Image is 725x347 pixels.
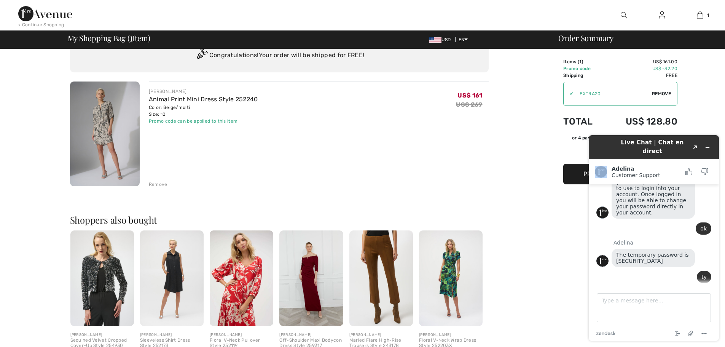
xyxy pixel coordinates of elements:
[18,21,64,28] div: < Continue Shopping
[605,109,677,134] td: US$ 128.80
[579,59,582,64] span: 1
[140,332,204,338] div: [PERSON_NAME]
[563,72,605,79] td: Shipping
[149,96,258,103] a: Animal Print Mini Dress Style 252240
[457,92,482,99] span: US$ 161
[697,11,703,20] img: My Bag
[130,32,132,42] span: 1
[279,332,343,338] div: [PERSON_NAME]
[140,230,204,326] img: Sleeveless Shirt Dress Style 252173
[149,104,258,118] div: Color: Beige/multi Size: 10
[70,332,134,338] div: [PERSON_NAME]
[621,11,627,20] img: search the website
[70,82,140,186] img: Animal Print Mini Dress Style 252240
[549,34,720,42] div: Order Summary
[210,332,273,338] div: [PERSON_NAME]
[18,6,72,21] img: 1ère Avenue
[659,11,665,20] img: My Info
[563,65,605,72] td: Promo code
[149,88,258,95] div: [PERSON_NAME]
[459,37,468,42] span: EN
[349,332,413,338] div: [PERSON_NAME]
[653,11,671,20] a: Sign In
[429,37,441,43] img: US Dollar
[563,164,677,184] button: Proceed to Checkout
[70,215,489,224] h2: Shoppers also bought
[563,58,605,65] td: Items ( )
[456,101,482,108] s: US$ 269
[210,230,273,326] img: Floral V-Neck Pullover Style 252119
[149,181,167,188] div: Remove
[563,134,677,144] div: or 4 payments ofUS$ 32.20withSezzle Click to learn more about Sezzle
[279,230,343,326] img: Off-Shoulder Maxi Bodycon Dress Style 259317
[419,332,483,338] div: [PERSON_NAME]
[652,90,671,97] span: Remove
[563,109,605,134] td: Total
[681,11,719,20] a: 1
[349,230,413,326] img: Marled Flare High-Rise Trousers Style 243178
[564,90,574,97] div: ✔
[572,134,677,141] div: or 4 payments of with
[563,144,677,161] iframe: PayPal-paypal
[17,5,32,12] span: Chat
[149,118,258,125] div: Promo code can be applied to this item
[419,230,483,326] img: Floral V-Neck Wrap Dress Style 252203X
[70,230,134,326] img: Sequined Velvet Cropped Cover-Up Style 254930
[194,48,209,63] img: Congratulation2.svg
[707,12,709,19] span: 1
[429,37,454,42] span: USD
[583,129,725,347] iframe: Find more information here
[605,72,677,79] td: Free
[605,65,677,72] td: US$ -32.20
[79,48,480,63] div: Congratulations! Your order will be shipped for FREE!
[574,82,652,105] input: Promo code
[605,58,677,65] td: US$ 161.00
[68,34,150,42] span: My Shopping Bag ( Item)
